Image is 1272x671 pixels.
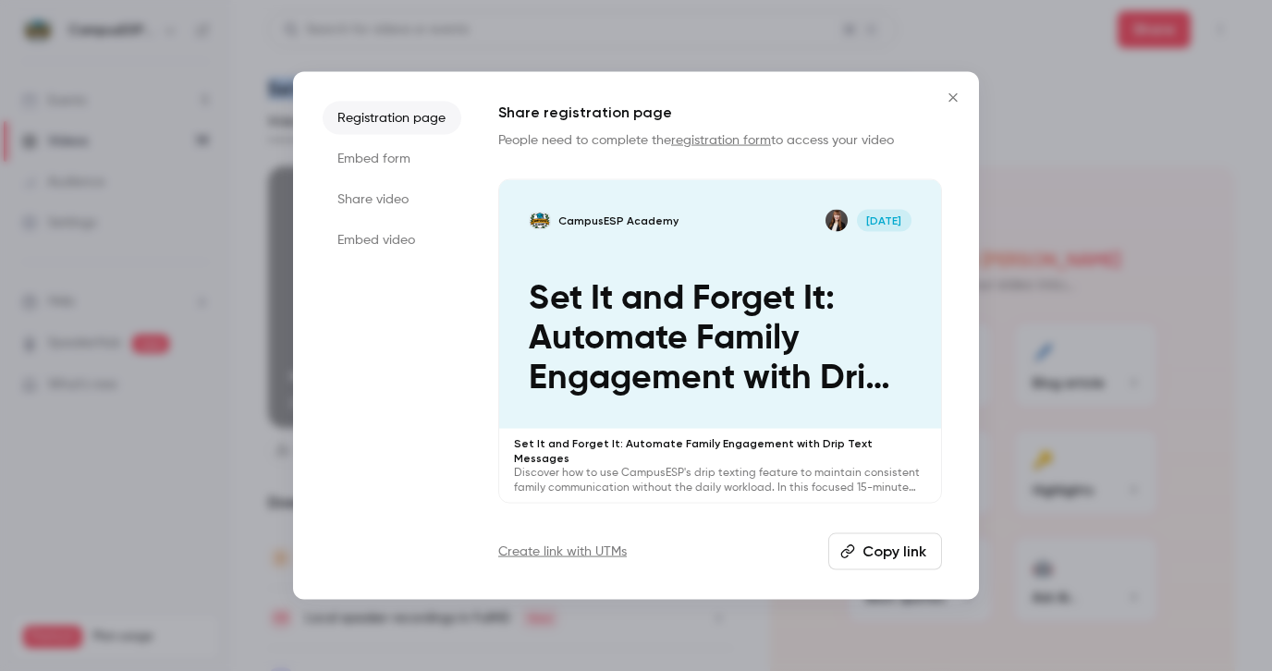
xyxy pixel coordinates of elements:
img: Rebecca McCrory [826,210,848,232]
a: Create link with UTMs [498,542,627,560]
button: Copy link [828,532,942,569]
p: CampusESP Academy [558,213,679,228]
li: Share video [323,183,461,216]
li: Registration page [323,102,461,135]
li: Embed video [323,224,461,257]
a: registration form [671,134,771,147]
p: People need to complete the to access your video [498,131,942,150]
li: Embed form [323,142,461,176]
p: Set It and Forget It: Automate Family Engagement with Drip Text Messages [514,435,926,465]
button: Close [935,79,972,116]
p: Set It and Forget It: Automate Family Engagement with Drip Text Messages [529,278,911,398]
a: Set It and Forget It: Automate Family Engagement with Drip Text MessagesCampusESP AcademyRebecca ... [498,179,942,504]
h1: Share registration page [498,102,942,124]
span: [DATE] [857,210,911,232]
img: Set It and Forget It: Automate Family Engagement with Drip Text Messages [529,210,551,232]
p: Discover how to use CampusESP's drip texting feature to maintain consistent family communication ... [514,465,926,494]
